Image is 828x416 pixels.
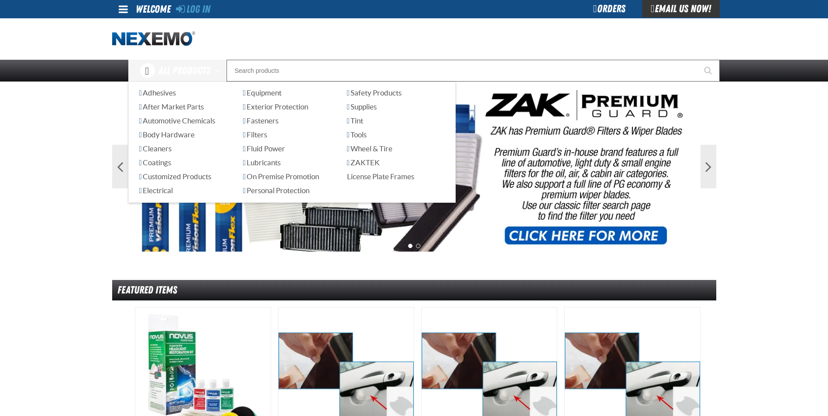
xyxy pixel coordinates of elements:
span: License Plate Frames [347,172,414,181]
span: Adhesives [139,89,176,97]
span: Equipment [243,89,282,97]
span: Wheel & Tire [347,144,392,153]
span: Personal Protection [243,186,309,194]
span: Fluid Power [243,144,285,153]
span: Customized Products [139,172,211,181]
button: 1 of 2 [408,244,412,248]
span: Fasteners [243,116,278,125]
a: Log In [176,3,210,15]
span: Automotive Chemicals [139,116,215,125]
span: After Market Parts [139,102,204,111]
button: Next [701,145,716,188]
span: Coatings [139,158,171,167]
span: Safety Products [347,89,402,97]
input: Search [227,60,720,82]
span: Body Hardware [139,130,195,139]
span: Tools [347,130,367,139]
button: Previous [112,145,128,188]
span: Cleaners [139,144,172,153]
button: 2 of 2 [416,244,420,248]
span: Tint [347,116,363,125]
button: Open All Products pages [212,60,227,82]
span: Electrical [139,186,173,194]
span: ZAKTEK [347,158,380,167]
span: All Products [158,63,210,78]
span: Lubricants [243,158,281,167]
span: Exterior Protection [243,102,308,111]
img: Nexemo logo [112,31,195,47]
span: Supplies [347,102,377,111]
span: Filters [243,130,267,139]
span: On Premise Promotion [243,172,319,181]
button: Start Searching [698,60,720,82]
div: Featured Items [112,280,716,300]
